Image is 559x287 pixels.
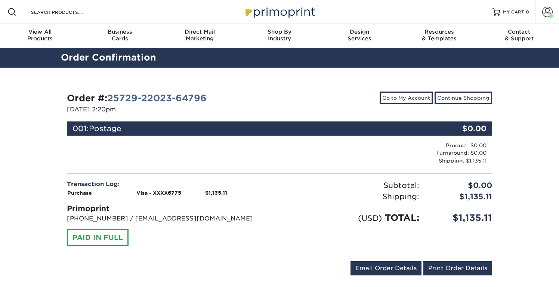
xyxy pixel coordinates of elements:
[399,24,479,48] a: Resources& Templates
[279,191,425,202] div: Shipping:
[160,28,240,35] span: Direct Mail
[385,212,419,223] span: TOTAL:
[350,261,421,275] a: Email Order Details
[160,28,240,42] div: Marketing
[136,190,181,196] strong: Visa - XXXX6775
[67,93,207,104] strong: Order #:
[30,7,103,16] input: SEARCH PRODUCTS.....
[423,261,492,275] a: Print Order Details
[421,121,492,136] div: $0.00
[242,4,317,20] img: Primoprint
[319,24,399,48] a: DesignServices
[205,190,227,196] strong: $1,135.11
[435,92,492,104] a: Continue Shopping
[479,28,559,35] span: Contact
[399,28,479,35] span: Resources
[425,180,498,191] div: $0.00
[67,190,92,196] strong: Purchase
[240,28,319,42] div: Industry
[80,24,160,48] a: BusinessCards
[358,213,382,223] small: (USD)
[80,28,160,35] span: Business
[526,9,529,15] span: 0
[67,121,421,136] div: 001:
[67,229,129,246] div: PAID IN FULL
[479,24,559,48] a: Contact& Support
[479,28,559,42] div: & Support
[2,264,64,284] iframe: Google Customer Reviews
[350,142,487,164] div: Product: $0.00 Turnaround: $0.00 Shipping: $1,135.11
[380,92,433,104] a: Go to My Account
[425,211,498,225] div: $1,135.11
[67,105,274,114] p: [DATE] 2:20pm
[503,9,524,15] span: MY CART
[399,28,479,42] div: & Templates
[89,124,121,133] span: Postage
[55,51,504,65] h2: Order Confirmation
[319,28,399,42] div: Services
[80,28,160,42] div: Cards
[67,214,274,223] p: [PHONE_NUMBER] / [EMAIL_ADDRESS][DOMAIN_NAME]
[279,180,425,191] div: Subtotal:
[240,28,319,35] span: Shop By
[67,203,274,214] div: Primoprint
[319,28,399,35] span: Design
[240,24,319,48] a: Shop ByIndustry
[107,93,207,104] a: 25729-22023-64796
[67,180,274,189] div: Transaction Log:
[160,24,240,48] a: Direct MailMarketing
[425,191,498,202] div: $1,135.11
